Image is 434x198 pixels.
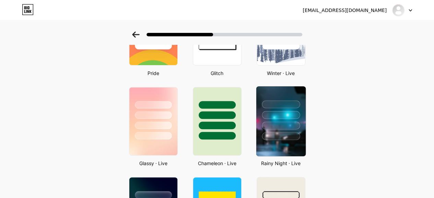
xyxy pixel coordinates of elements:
[303,7,387,14] div: [EMAIL_ADDRESS][DOMAIN_NAME]
[392,4,405,17] img: mylifestylewow
[127,70,180,77] div: Pride
[191,70,244,77] div: Glitch
[255,160,307,167] div: Rainy Night · Live
[127,160,180,167] div: Glassy · Live
[255,70,307,77] div: Winter · Live
[256,86,305,156] img: rainy_night.jpg
[191,160,244,167] div: Chameleon · Live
